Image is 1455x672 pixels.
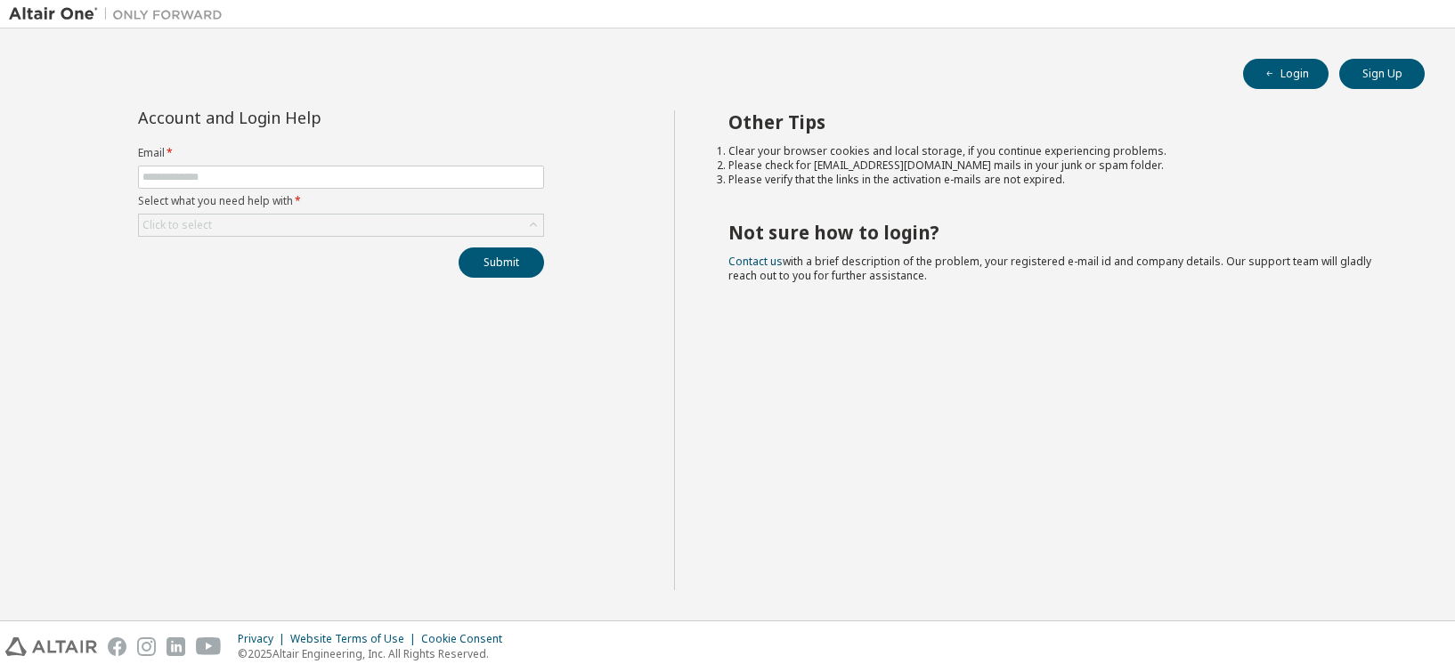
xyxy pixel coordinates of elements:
[138,110,463,125] div: Account and Login Help
[1243,59,1329,89] button: Login
[728,110,1394,134] h2: Other Tips
[139,215,543,236] div: Click to select
[238,632,290,646] div: Privacy
[138,194,544,208] label: Select what you need help with
[290,632,421,646] div: Website Terms of Use
[138,146,544,160] label: Email
[167,637,185,656] img: linkedin.svg
[421,632,513,646] div: Cookie Consent
[142,218,212,232] div: Click to select
[137,637,156,656] img: instagram.svg
[728,254,783,269] a: Contact us
[108,637,126,656] img: facebook.svg
[728,144,1394,158] li: Clear your browser cookies and local storage, if you continue experiencing problems.
[728,254,1371,283] span: with a brief description of the problem, your registered e-mail id and company details. Our suppo...
[728,221,1394,244] h2: Not sure how to login?
[1339,59,1425,89] button: Sign Up
[196,637,222,656] img: youtube.svg
[5,637,97,656] img: altair_logo.svg
[728,173,1394,187] li: Please verify that the links in the activation e-mails are not expired.
[9,5,232,23] img: Altair One
[728,158,1394,173] li: Please check for [EMAIL_ADDRESS][DOMAIN_NAME] mails in your junk or spam folder.
[459,247,544,278] button: Submit
[238,646,513,661] p: © 2025 Altair Engineering, Inc. All Rights Reserved.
